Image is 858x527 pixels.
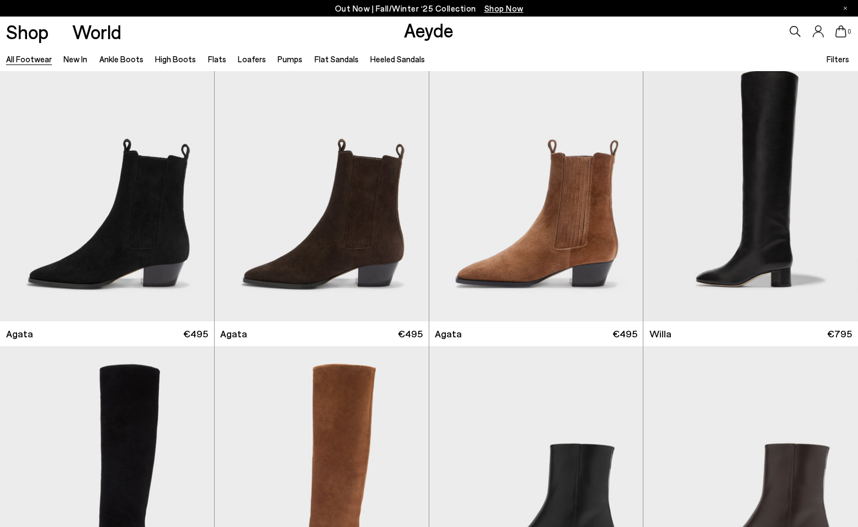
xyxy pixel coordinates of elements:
a: Pumps [278,54,302,64]
a: Agata €495 [429,321,643,346]
a: Ankle Boots [99,54,143,64]
a: Shop [6,22,49,41]
span: €495 [183,327,208,341]
a: High Boots [155,54,196,64]
a: All Footwear [6,54,52,64]
span: 0 [846,29,852,35]
span: €795 [827,327,852,341]
span: €495 [612,327,637,341]
a: Aeyde [404,18,454,41]
img: Agata Suede Ankle Boots [429,53,643,321]
span: Agata [220,327,247,341]
a: Flats [208,54,226,64]
a: Flat Sandals [315,54,359,64]
a: Willa €795 [643,321,858,346]
a: 0 [835,25,846,37]
img: Willa Leather Over-Knee Boots [643,53,858,321]
a: Agata €495 [215,321,429,346]
a: New In [63,54,87,64]
span: Filters [827,54,849,64]
img: Agata Suede Ankle Boots [215,53,429,321]
a: Heeled Sandals [370,54,425,64]
span: Willa [649,327,672,341]
span: Agata [6,327,33,341]
a: Loafers [238,54,266,64]
span: Agata [435,327,462,341]
a: World [72,22,121,41]
span: Navigate to /collections/new-in [484,3,524,13]
span: €495 [398,327,423,341]
p: Out Now | Fall/Winter ‘25 Collection [335,2,524,15]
